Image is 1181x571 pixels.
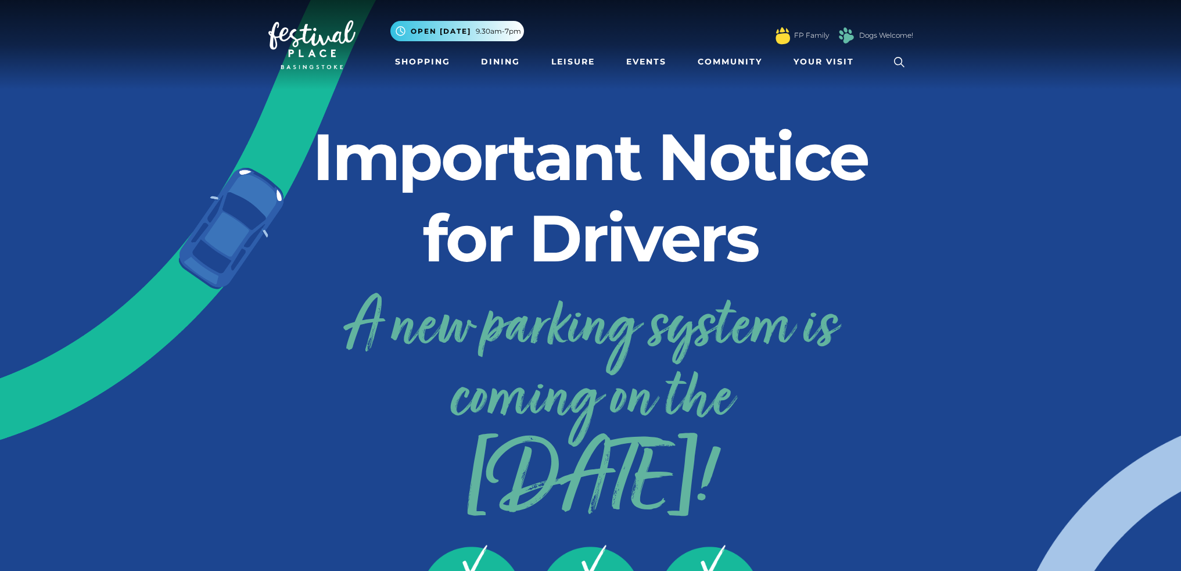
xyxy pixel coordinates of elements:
[268,451,913,516] span: [DATE]!
[268,283,913,516] a: A new parking system is coming on the[DATE]!
[859,30,913,41] a: Dogs Welcome!
[476,26,521,37] span: 9.30am-7pm
[622,51,671,73] a: Events
[390,21,524,41] button: Open [DATE] 9.30am-7pm
[794,30,829,41] a: FP Family
[411,26,471,37] span: Open [DATE]
[789,51,864,73] a: Your Visit
[390,51,455,73] a: Shopping
[794,56,854,68] span: Your Visit
[268,116,913,279] h2: Important Notice for Drivers
[547,51,600,73] a: Leisure
[268,20,356,69] img: Festival Place Logo
[693,51,767,73] a: Community
[476,51,525,73] a: Dining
